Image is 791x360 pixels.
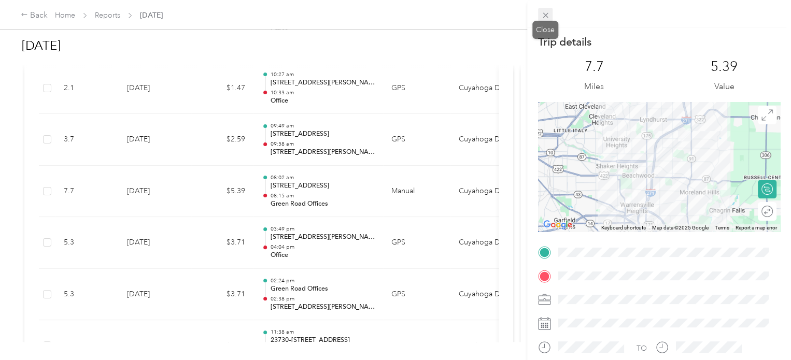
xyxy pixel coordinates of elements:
[538,35,591,49] p: Trip details
[541,218,575,232] a: Open this area in Google Maps (opens a new window)
[733,302,791,360] iframe: Everlance-gr Chat Button Frame
[714,80,734,93] p: Value
[601,224,646,232] button: Keyboard shortcuts
[541,218,575,232] img: Google
[532,21,558,39] div: Close
[585,59,604,75] p: 7.7
[652,225,709,231] span: Map data ©2025 Google
[736,225,777,231] a: Report a map error
[584,80,604,93] p: Miles
[715,225,729,231] a: Terms (opens in new tab)
[711,59,738,75] p: 5.39
[637,343,647,354] div: TO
